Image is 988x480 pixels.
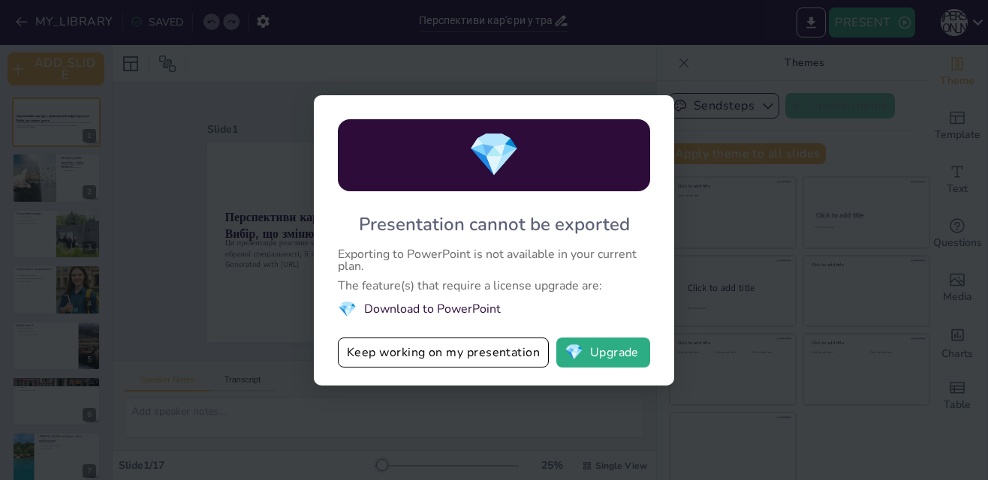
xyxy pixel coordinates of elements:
[468,126,520,184] span: diamond
[338,299,357,319] span: diamond
[338,248,650,272] div: Exporting to PowerPoint is not available in your current plan.
[338,299,650,319] li: Download to PowerPoint
[556,337,650,367] button: diamondUpgrade
[338,337,549,367] button: Keep working on my presentation
[338,280,650,292] div: The feature(s) that require a license upgrade are:
[359,212,630,236] div: Presentation cannot be exported
[565,345,583,360] span: diamond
